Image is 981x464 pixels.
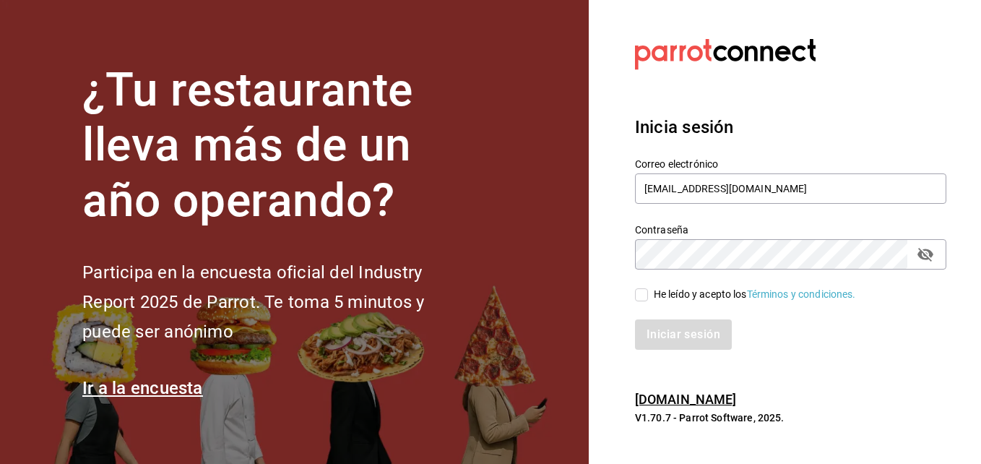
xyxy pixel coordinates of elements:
label: Contraseña [635,224,946,234]
h2: Participa en la encuesta oficial del Industry Report 2025 de Parrot. Te toma 5 minutos y puede se... [82,258,472,346]
input: Ingresa tu correo electrónico [635,173,946,204]
p: V1.70.7 - Parrot Software, 2025. [635,411,946,425]
a: Términos y condiciones. [747,288,856,300]
a: [DOMAIN_NAME] [635,392,737,407]
div: He leído y acepto los [654,287,856,302]
h1: ¿Tu restaurante lleva más de un año operando? [82,63,472,229]
h3: Inicia sesión [635,114,946,140]
a: Ir a la encuesta [82,378,203,398]
label: Correo electrónico [635,158,946,168]
button: passwordField [913,242,938,267]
